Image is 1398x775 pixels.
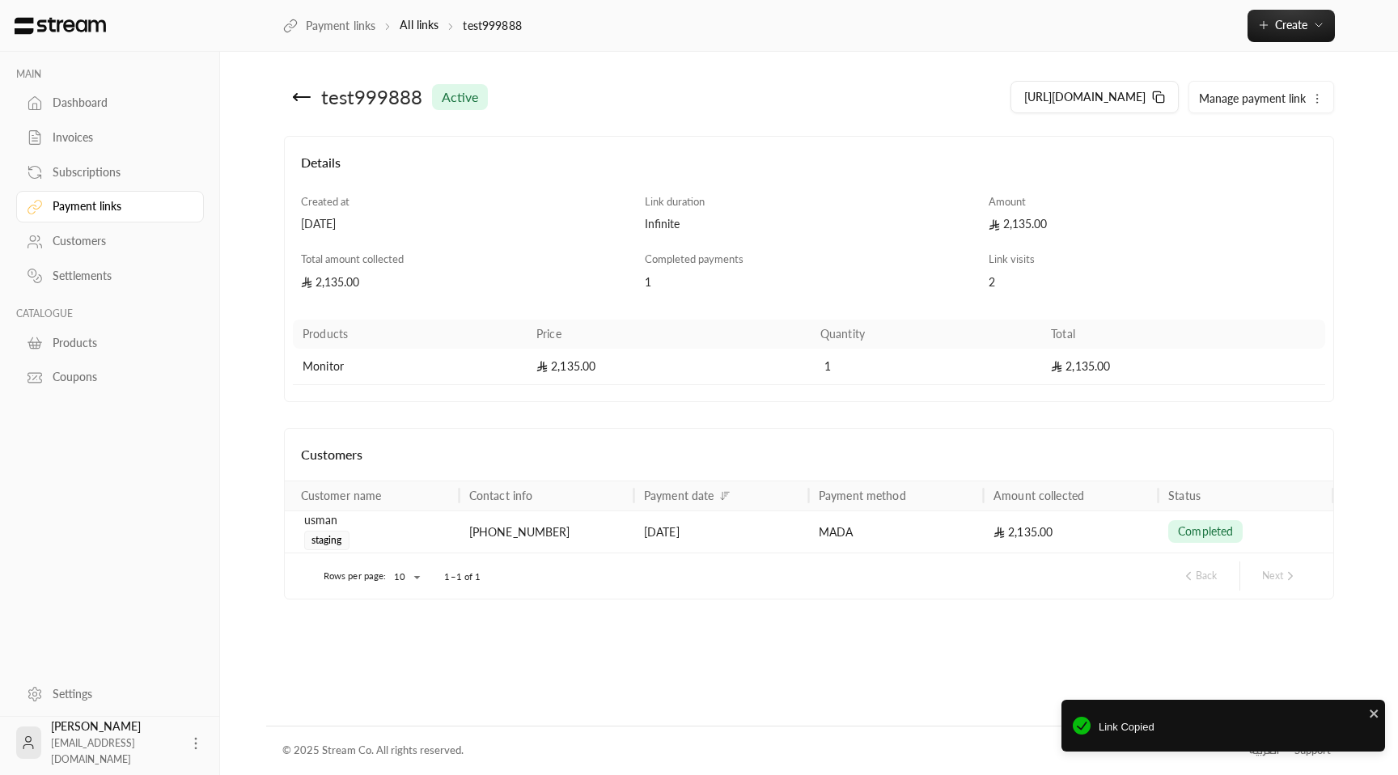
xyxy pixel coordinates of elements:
[400,18,438,32] a: All links
[301,445,1318,464] h4: Customers
[53,369,184,385] div: Coupons
[1041,320,1325,349] th: Total
[324,570,387,582] p: Rows per page:
[282,743,464,759] div: © 2025 Stream Co. All rights reserved.
[645,216,973,232] div: Infinite
[13,17,108,35] img: Logo
[527,320,811,349] th: Price
[321,84,422,110] div: test999888
[16,226,204,257] a: Customers
[1178,523,1233,540] span: completed
[1041,349,1325,385] td: 2,135.00
[283,17,522,34] nav: breadcrumb
[301,216,629,232] div: [DATE]
[645,195,705,208] span: Link duration
[442,87,478,107] span: active
[386,567,425,587] div: 10
[53,129,184,146] div: Invoices
[301,274,629,290] div: 2,135.00
[304,531,349,550] span: staging
[1099,719,1374,735] span: Link Copied
[1010,81,1179,113] button: [URL][DOMAIN_NAME]
[444,570,481,583] p: 1–1 of 1
[645,252,743,265] span: Completed payments
[1168,489,1201,502] div: Status
[819,511,974,553] div: MADA
[51,718,178,767] div: [PERSON_NAME]
[645,274,973,290] div: 1
[989,252,1035,265] span: Link visits
[16,362,204,393] a: Coupons
[1275,18,1307,32] span: Create
[993,489,1084,502] div: Amount collected
[53,95,184,111] div: Dashboard
[16,191,204,222] a: Payment links
[53,233,184,249] div: Customers
[53,268,184,284] div: Settlements
[293,349,527,385] td: Monitor
[51,737,135,765] span: [EMAIL_ADDRESS][DOMAIN_NAME]
[16,68,204,81] p: MAIN
[53,164,184,180] div: Subscriptions
[53,686,184,702] div: Settings
[1248,10,1335,42] button: Create
[819,489,906,502] div: Payment method
[644,489,714,502] div: Payment date
[469,489,532,502] div: Contact info
[301,489,382,502] div: Customer name
[811,320,1041,349] th: Quantity
[16,260,204,292] a: Settlements
[16,156,204,188] a: Subscriptions
[293,320,1325,385] table: Products
[301,195,349,208] span: Created at
[463,18,521,34] p: test999888
[527,349,811,385] td: 2,135.00
[989,274,1317,290] div: 2
[301,153,1318,188] h4: Details
[53,198,184,214] div: Payment links
[16,122,204,154] a: Invoices
[16,678,204,709] a: Settings
[293,320,527,349] th: Products
[469,511,625,553] div: [PHONE_NUMBER]
[1369,705,1380,721] button: close
[1024,90,1146,104] span: [URL][DOMAIN_NAME]
[1199,91,1306,105] span: Manage payment link
[304,511,450,529] div: usman
[993,511,1149,553] div: 2,135.00
[16,87,204,119] a: Dashboard
[53,335,184,351] div: Products
[989,195,1026,208] span: Amount
[16,307,204,320] p: CATALOGUE
[16,327,204,358] a: Products
[301,252,404,265] span: Total amount collected
[989,216,1317,232] div: 2,135.00
[1189,82,1333,114] button: Manage payment link
[644,511,799,553] div: [DATE]
[283,18,375,34] a: Payment links
[715,486,735,506] button: Sort
[820,358,837,375] span: 1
